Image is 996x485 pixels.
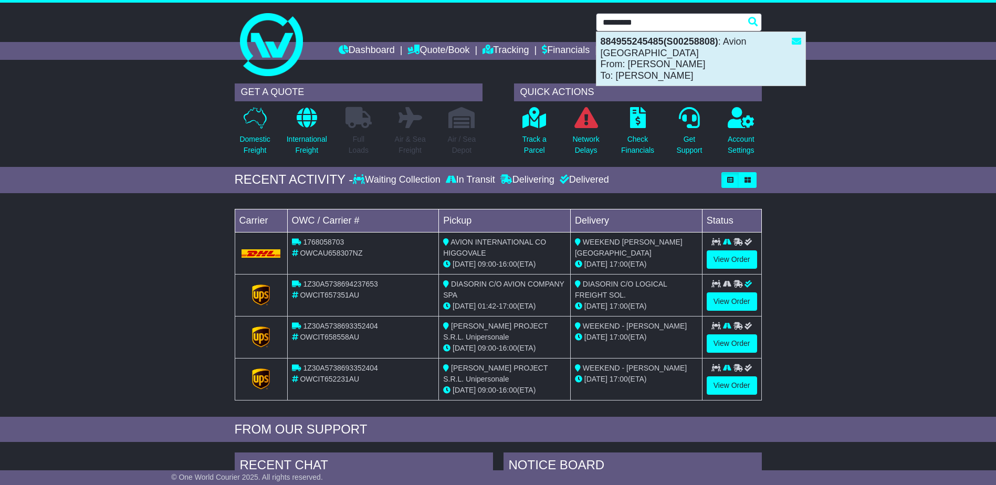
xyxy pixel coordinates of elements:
td: Delivery [570,209,702,232]
div: : Avion [GEOGRAPHIC_DATA] From: [PERSON_NAME] To: [PERSON_NAME] [596,32,805,86]
span: DIASORIN C/O AVION COMPANY SPA [443,280,564,299]
span: 16:00 [499,344,517,352]
span: DIASORIN C/O LOGICAL FREIGHT SOL. [575,280,667,299]
p: Track a Parcel [522,134,547,156]
p: Domestic Freight [239,134,270,156]
span: 17:00 [610,302,628,310]
img: DHL.png [242,249,281,258]
span: 17:00 [610,260,628,268]
div: - (ETA) [443,343,566,354]
div: FROM OUR SUPPORT [235,422,762,437]
span: 17:00 [610,375,628,383]
div: Delivering [498,174,557,186]
span: 1768058703 [303,238,344,246]
img: GetCarrierServiceLogo [252,368,270,389]
td: Status [702,209,761,232]
div: (ETA) [575,301,698,312]
a: View Order [707,292,757,311]
a: AccountSettings [727,107,755,162]
div: QUICK ACTIONS [514,83,762,101]
span: 09:00 [478,386,496,394]
p: Air / Sea Depot [448,134,476,156]
td: OWC / Carrier # [287,209,439,232]
td: Carrier [235,209,287,232]
span: [PERSON_NAME] PROJECT S.R.L. Unipersonale [443,364,548,383]
span: [DATE] [584,260,607,268]
a: DomesticFreight [239,107,270,162]
span: © One World Courier 2025. All rights reserved. [171,473,323,481]
div: RECENT CHAT [235,452,493,481]
span: 1Z30A5738693352404 [303,322,378,330]
div: RECENT ACTIVITY - [235,172,353,187]
span: 09:00 [478,260,496,268]
div: NOTICE BOARD [504,452,762,481]
span: 16:00 [499,260,517,268]
span: 09:00 [478,344,496,352]
a: GetSupport [676,107,703,162]
img: GetCarrierServiceLogo [252,284,270,305]
span: [DATE] [453,386,476,394]
a: InternationalFreight [286,107,328,162]
p: Full Loads [345,134,372,156]
span: [DATE] [453,260,476,268]
p: Get Support [676,134,702,156]
p: Account Settings [728,134,754,156]
a: Track aParcel [522,107,547,162]
div: (ETA) [575,332,698,343]
div: GET A QUOTE [235,83,483,101]
p: International Freight [287,134,327,156]
div: - (ETA) [443,301,566,312]
a: View Order [707,250,757,269]
a: Financials [542,42,590,60]
a: CheckFinancials [621,107,655,162]
span: [DATE] [584,333,607,341]
div: (ETA) [575,259,698,270]
span: WEEKEND - [PERSON_NAME] [583,364,687,372]
p: Check Financials [621,134,654,156]
span: 01:42 [478,302,496,310]
span: 17:00 [610,333,628,341]
a: Quote/Book [407,42,469,60]
div: (ETA) [575,374,698,385]
div: Delivered [557,174,609,186]
span: 1Z30A5738694237653 [303,280,378,288]
div: - (ETA) [443,259,566,270]
span: OWCIT657351AU [300,291,359,299]
div: - (ETA) [443,385,566,396]
a: View Order [707,334,757,353]
span: 1Z30A5738693352404 [303,364,378,372]
span: WEEKEND [PERSON_NAME][GEOGRAPHIC_DATA] [575,238,683,257]
p: Network Delays [572,134,599,156]
div: Waiting Collection [353,174,443,186]
span: 16:00 [499,386,517,394]
img: GetCarrierServiceLogo [252,326,270,347]
span: [PERSON_NAME] PROJECT S.R.L. Unipersonale [443,322,548,341]
a: Dashboard [339,42,395,60]
a: Tracking [483,42,529,60]
a: NetworkDelays [572,107,600,162]
div: In Transit [443,174,498,186]
span: [DATE] [453,302,476,310]
p: Air & Sea Freight [395,134,426,156]
span: OWCIT658558AU [300,333,359,341]
span: OWCAU658307NZ [300,249,362,257]
span: [DATE] [453,344,476,352]
span: 17:00 [499,302,517,310]
a: View Order [707,376,757,395]
span: [DATE] [584,302,607,310]
strong: 884955245485(S00258808) [601,36,718,47]
span: AVION INTERNATIONAL CO HIGGOVALE [443,238,546,257]
td: Pickup [439,209,571,232]
span: [DATE] [584,375,607,383]
span: OWCIT652231AU [300,375,359,383]
span: WEEKEND - [PERSON_NAME] [583,322,687,330]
